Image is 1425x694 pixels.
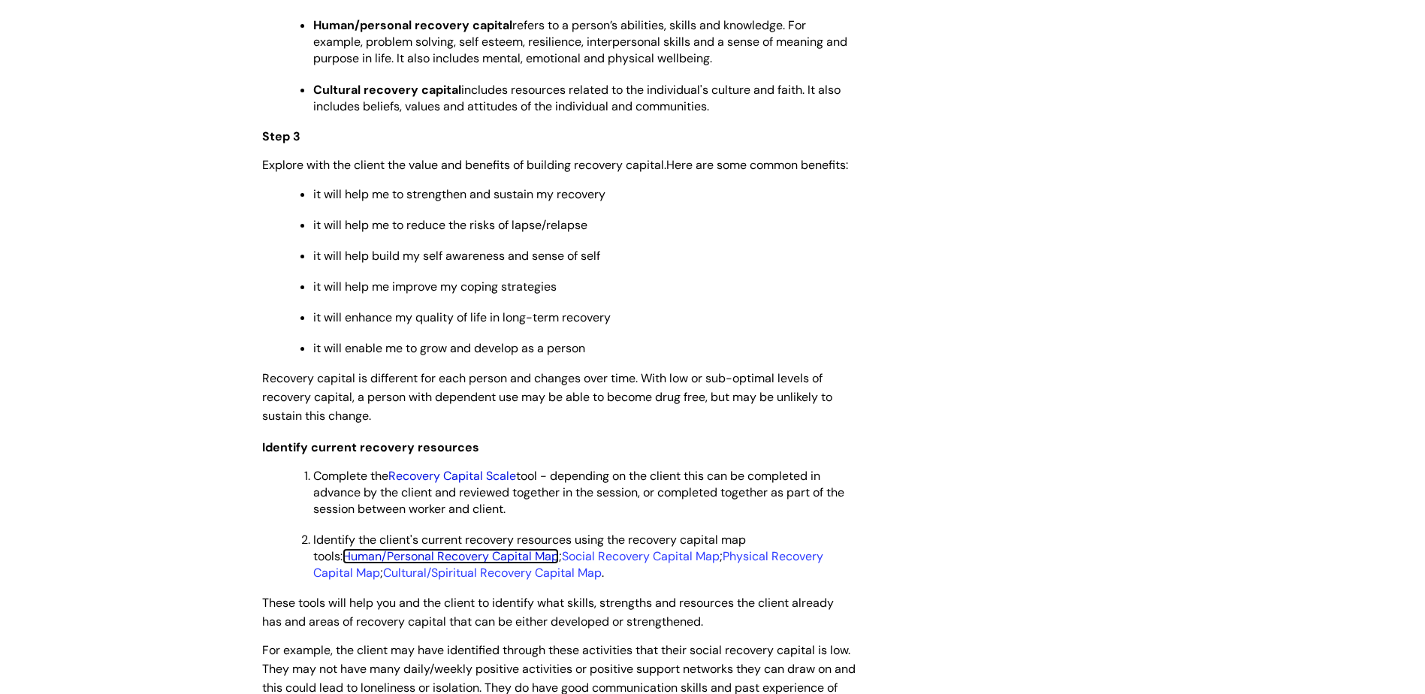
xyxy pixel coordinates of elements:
span: refers to a person’s abilities, skills and knowledge. For example, problem solving, self esteem, ... [313,17,847,66]
span: These tools will help you and the client to identify what skills, strengths and resources the cli... [262,595,834,629]
span: it will help me to strengthen and sustain my recovery [313,186,605,202]
span: it will help me to reduce the risks of lapse/relapse [313,217,587,233]
span: Human/personal recovery capital [313,17,512,33]
a: Physical Recovery Capital Map [313,548,823,581]
a: Cultural/Spiritual Recovery Capital Map [383,565,602,581]
strong: Cultural recovery capital [313,82,461,98]
span: includes resources related to the individual's culture and faith. It also includes beliefs, value... [313,82,841,114]
span: Identify the client's current recovery resources using the recovery capital map tools: ; ; ; . [313,532,823,581]
span: Here are some common benefits: [666,157,848,173]
a: Recovery Capital Scale [388,468,516,484]
span: Complete the tool - depending on the client this can be completed in advance by the client and re... [313,468,844,517]
span: Recovery capital is different for each person and changes over time. With low or sub-optimal leve... [262,370,832,424]
span: it will enable me to grow and develop as a person [313,340,585,356]
a: Human/Personal Recovery Capital Map [343,548,559,564]
span: it will help me improve my coping strategies [313,279,557,294]
span: Explore with the client the value and benefits of building recovery capital. [262,157,848,173]
span: it will enhance my quality of life in long-term recovery [313,309,611,325]
strong: Step 3 [262,128,300,144]
span: it will help build my self awareness and sense of self [313,248,600,264]
span: Identify current recovery resources [262,439,479,455]
a: Social Recovery Capital Map [562,548,720,564]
